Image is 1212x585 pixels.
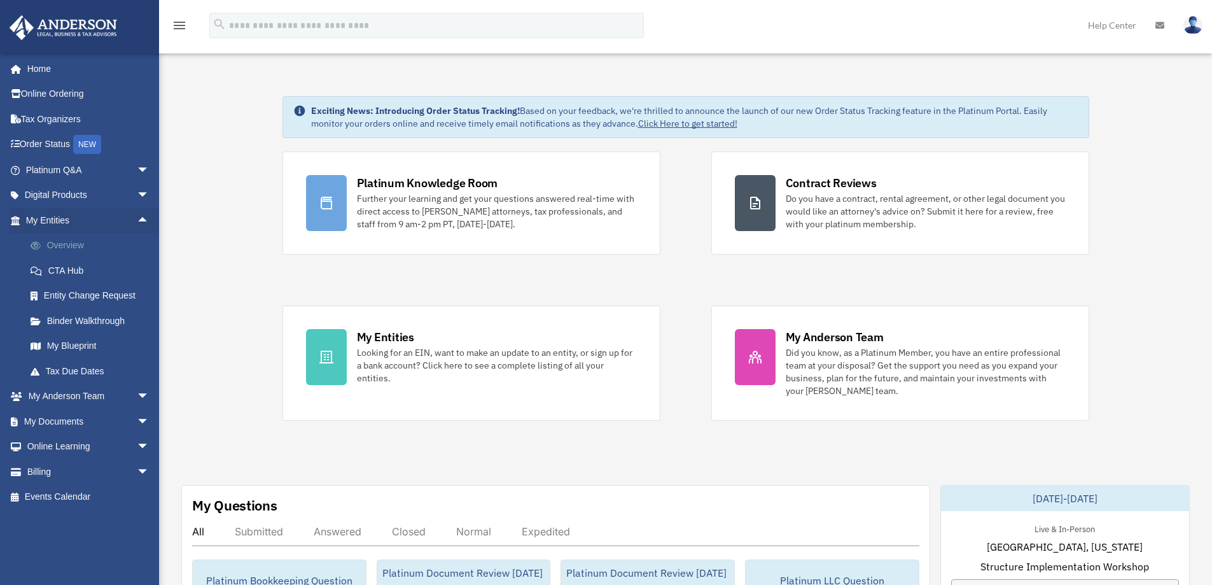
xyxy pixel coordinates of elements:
a: Click Here to get started! [638,118,737,129]
div: My Entities [357,329,414,345]
i: menu [172,18,187,33]
div: Further your learning and get your questions answered real-time with direct access to [PERSON_NAM... [357,192,637,230]
div: Contract Reviews [786,175,877,191]
a: Events Calendar [9,484,169,510]
img: Anderson Advisors Platinum Portal [6,15,121,40]
div: Live & In-Person [1024,521,1105,535]
a: Billingarrow_drop_down [9,459,169,484]
span: [GEOGRAPHIC_DATA], [US_STATE] [987,539,1143,554]
a: Home [9,56,162,81]
a: menu [172,22,187,33]
a: Entity Change Request [18,283,169,309]
a: My Blueprint [18,334,169,359]
a: My Entities Looking for an EIN, want to make an update to an entity, or sign up for a bank accoun... [282,306,660,421]
a: Digital Productsarrow_drop_down [9,183,169,208]
span: arrow_drop_down [137,409,162,435]
span: arrow_drop_down [137,384,162,410]
a: My Anderson Teamarrow_drop_down [9,384,169,409]
a: Binder Walkthrough [18,308,169,334]
div: My Anderson Team [786,329,884,345]
a: Tax Due Dates [18,358,169,384]
a: Order StatusNEW [9,132,169,158]
div: Based on your feedback, we're thrilled to announce the launch of our new Order Status Tracking fe... [311,104,1078,130]
a: My Documentsarrow_drop_down [9,409,169,434]
span: arrow_drop_down [137,434,162,460]
div: Normal [456,525,491,538]
div: Expedited [522,525,570,538]
strong: Exciting News: Introducing Order Status Tracking! [311,105,520,116]
div: Looking for an EIN, want to make an update to an entity, or sign up for a bank account? Click her... [357,346,637,384]
a: CTA Hub [18,258,169,283]
i: search [212,17,226,31]
span: Structure Implementation Workshop [980,559,1149,574]
a: Platinum Knowledge Room Further your learning and get your questions answered real-time with dire... [282,152,660,255]
a: My Entitiesarrow_drop_up [9,208,169,233]
a: My Anderson Team Did you know, as a Platinum Member, you have an entire professional team at your... [711,306,1089,421]
a: Online Learningarrow_drop_down [9,434,169,460]
span: arrow_drop_down [137,459,162,485]
div: [DATE]-[DATE] [941,486,1189,511]
a: Overview [18,233,169,258]
div: Did you know, as a Platinum Member, you have an entire professional team at your disposal? Get th... [786,346,1066,397]
div: Platinum Knowledge Room [357,175,498,191]
span: arrow_drop_down [137,183,162,209]
a: Online Ordering [9,81,169,107]
div: Do you have a contract, rental agreement, or other legal document you would like an attorney's ad... [786,192,1066,230]
div: My Questions [192,496,277,515]
div: Answered [314,525,361,538]
div: Closed [392,525,426,538]
a: Contract Reviews Do you have a contract, rental agreement, or other legal document you would like... [711,152,1089,255]
span: arrow_drop_down [137,157,162,183]
div: All [192,525,204,538]
span: arrow_drop_up [137,208,162,234]
a: Platinum Q&Aarrow_drop_down [9,157,169,183]
a: Tax Organizers [9,106,169,132]
img: User Pic [1183,16,1202,34]
div: Submitted [235,525,283,538]
div: NEW [73,135,101,154]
